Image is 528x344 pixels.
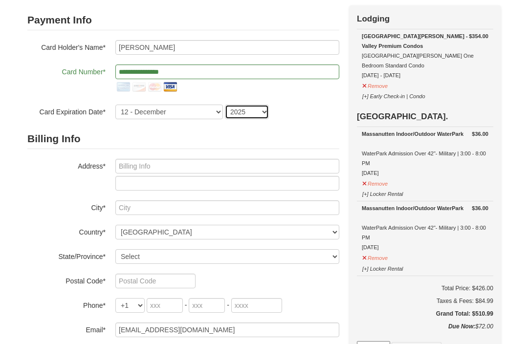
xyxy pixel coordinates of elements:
div: $72.00 [357,322,493,341]
label: Country* [27,225,106,237]
h6: Total Price: $426.00 [357,283,493,293]
label: Card Holder's Name* [27,40,106,52]
button: [+] Locker Rental [362,187,403,199]
input: Billing Info [115,159,339,173]
div: WaterPark Admission Over 42"- Military | 3:00 - 8:00 PM [DATE] [362,129,488,178]
strong: Lodging [357,14,390,23]
button: Remove [362,251,388,263]
img: amex.png [115,79,131,95]
img: visa.png [162,79,178,95]
img: mastercard.png [147,79,162,95]
input: xxx [189,298,225,313]
label: Phone* [27,298,106,310]
div: WaterPark Admission Over 42"- Military | 3:00 - 8:00 PM [DATE] [362,203,488,252]
input: xxx [147,298,183,313]
label: Address* [27,159,106,171]
h5: Grand Total: $510.99 [357,309,493,319]
input: City [115,200,339,215]
label: Email* [27,322,106,335]
img: discover.png [131,79,147,95]
span: - [185,301,187,309]
h2: Billing Info [27,129,339,149]
button: Remove [362,79,388,91]
label: Card Number* [27,64,106,77]
strong: $36.00 [472,129,488,139]
button: [+] Locker Rental [362,261,403,274]
label: City* [27,200,106,213]
label: State/Province* [27,249,106,261]
strong: $36.00 [472,203,488,213]
span: - [227,301,229,309]
strong: [GEOGRAPHIC_DATA]. [357,112,448,121]
div: Taxes & Fees: $84.99 [357,296,493,306]
input: Card Holder Name [115,40,339,55]
input: Email [115,322,339,337]
strong: $354.00 [469,31,488,41]
strong: [GEOGRAPHIC_DATA][PERSON_NAME] - Valley Premium Condos [362,33,468,49]
input: xxxx [231,298,282,313]
button: [+] Early Check-in | Condo [362,89,426,101]
strong: Due Now: [448,323,475,330]
h2: Payment Info [27,10,339,30]
div: Massanutten Indoor/Outdoor WaterPark [362,129,488,139]
label: Card Expiration Date* [27,105,106,117]
div: Massanutten Indoor/Outdoor WaterPark [362,203,488,213]
input: Postal Code [115,274,196,288]
button: Remove [362,176,388,189]
div: [GEOGRAPHIC_DATA][PERSON_NAME] One Bedroom Standard Condo [DATE] - [DATE] [362,31,488,80]
label: Postal Code* [27,274,106,286]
